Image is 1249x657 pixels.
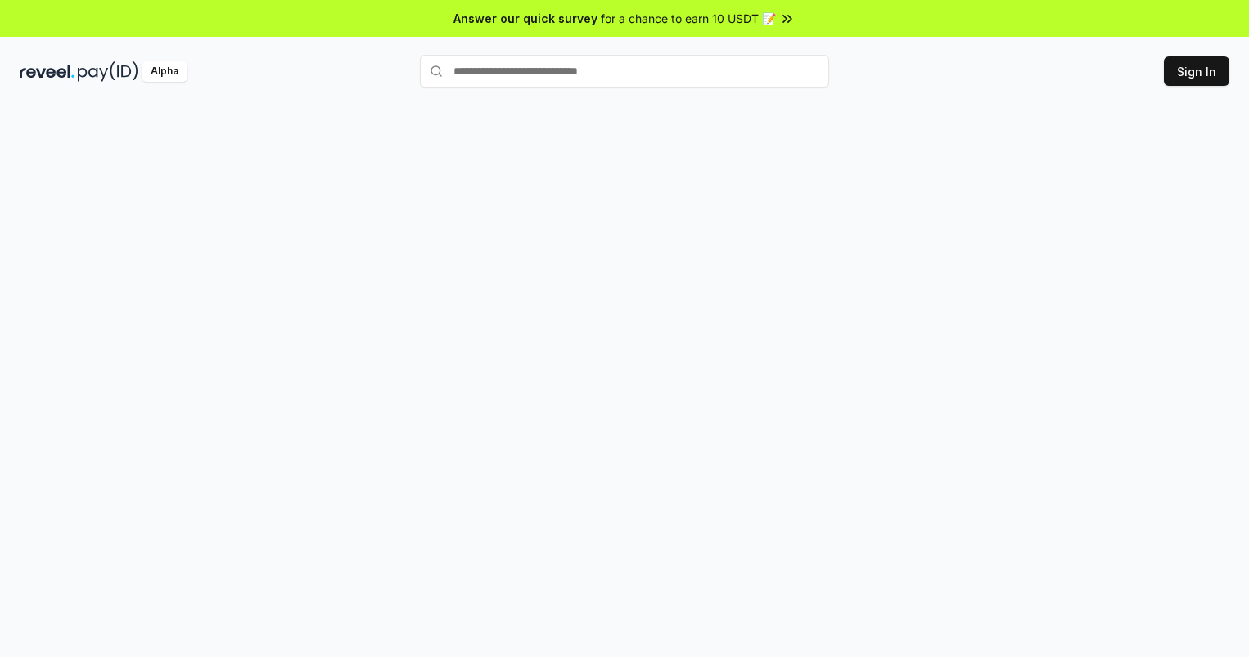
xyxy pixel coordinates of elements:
span: for a chance to earn 10 USDT 📝 [601,10,776,27]
button: Sign In [1164,56,1229,86]
img: pay_id [78,61,138,82]
div: Alpha [142,61,187,82]
img: reveel_dark [20,61,74,82]
span: Answer our quick survey [453,10,597,27]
